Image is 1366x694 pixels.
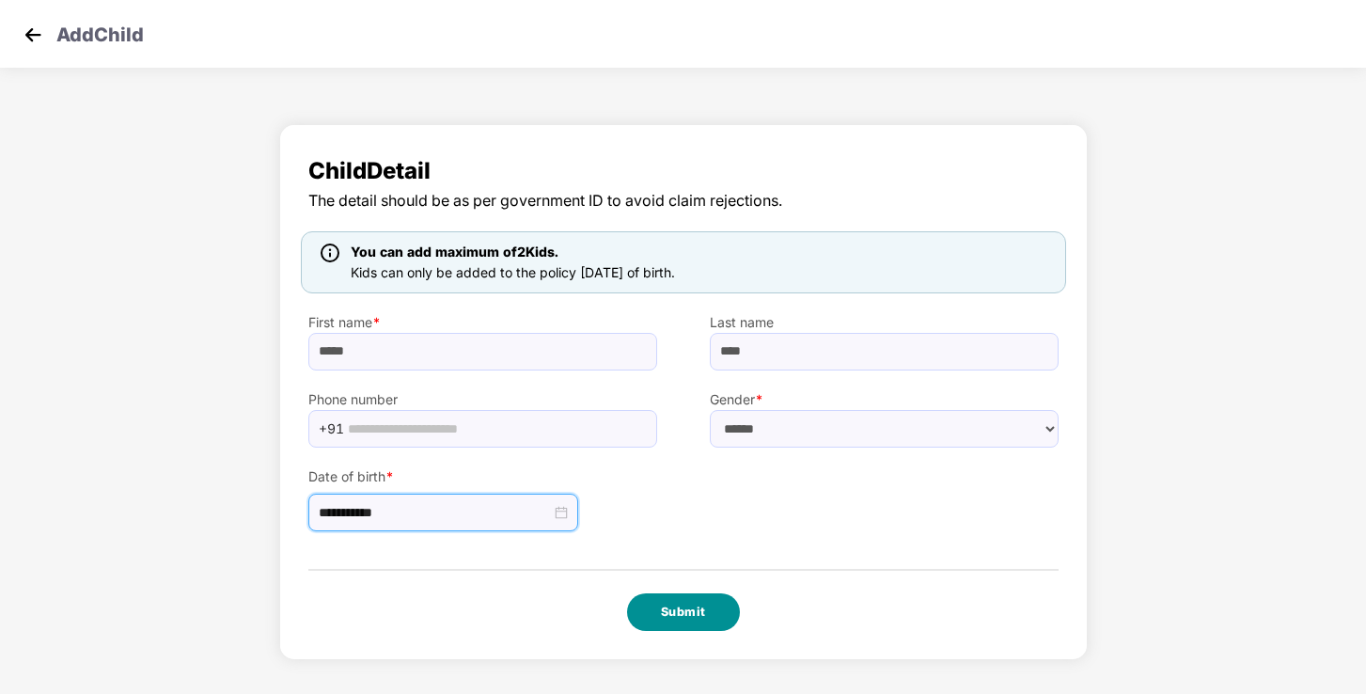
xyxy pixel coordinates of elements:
span: You can add maximum of 2 Kids. [351,244,558,260]
img: svg+xml;base64,PHN2ZyB4bWxucz0iaHR0cDovL3d3dy53My5vcmcvMjAwMC9zdmciIHdpZHRoPSIzMCIgaGVpZ2h0PSIzMC... [19,21,47,49]
label: Phone number [308,389,657,410]
span: The detail should be as per government ID to avoid claim rejections. [308,189,1059,213]
p: Add Child [56,21,144,43]
img: icon [321,244,339,262]
label: First name [308,312,657,333]
button: Submit [627,593,740,631]
span: +91 [319,415,344,443]
label: Last name [710,312,1059,333]
label: Date of birth [308,466,657,487]
span: Child Detail [308,153,1059,189]
span: Kids can only be added to the policy [DATE] of birth. [351,264,675,280]
label: Gender [710,389,1059,410]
